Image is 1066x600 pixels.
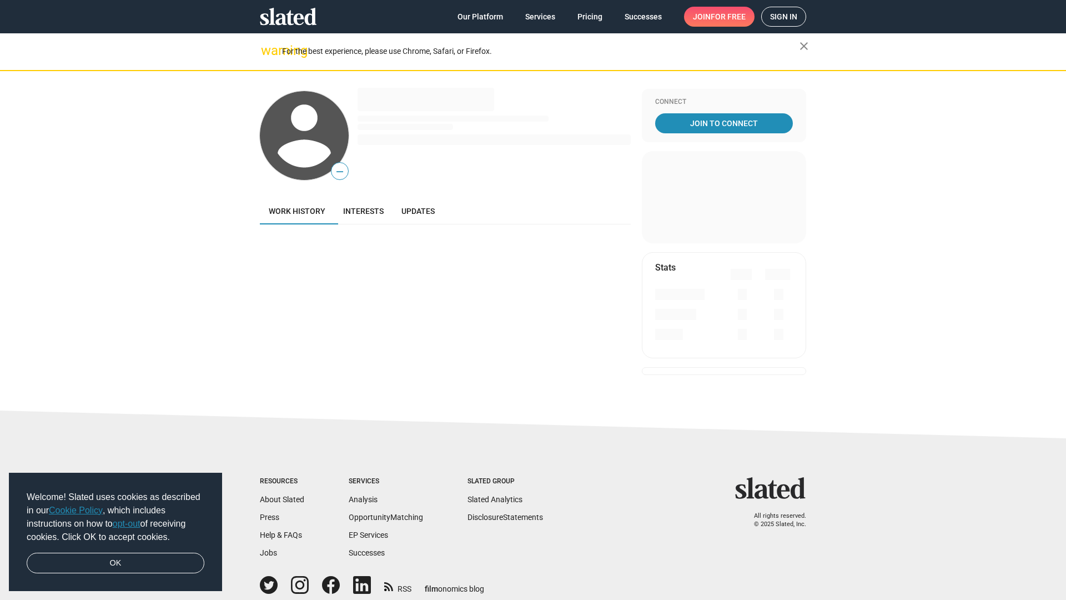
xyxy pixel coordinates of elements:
[260,548,277,557] a: Jobs
[261,44,274,57] mat-icon: warning
[27,553,204,574] a: dismiss cookie message
[625,7,662,27] span: Successes
[655,262,676,273] mat-card-title: Stats
[425,584,438,593] span: film
[113,519,140,528] a: opt-out
[616,7,671,27] a: Successes
[384,577,411,594] a: RSS
[657,113,791,133] span: Join To Connect
[467,495,522,504] a: Slated Analytics
[349,513,423,522] a: OpportunityMatching
[742,512,806,528] p: All rights reserved. © 2025 Slated, Inc.
[393,198,444,224] a: Updates
[711,7,746,27] span: for free
[401,207,435,216] span: Updates
[331,164,348,179] span: —
[260,495,304,504] a: About Slated
[349,495,378,504] a: Analysis
[343,207,384,216] span: Interests
[467,513,543,522] a: DisclosureStatements
[349,548,385,557] a: Successes
[349,477,423,486] div: Services
[467,477,543,486] div: Slated Group
[569,7,611,27] a: Pricing
[655,113,793,133] a: Join To Connect
[770,7,797,26] span: Sign in
[525,7,555,27] span: Services
[684,7,755,27] a: Joinfor free
[260,198,334,224] a: Work history
[282,44,799,59] div: For the best experience, please use Chrome, Safari, or Firefox.
[797,39,811,53] mat-icon: close
[425,575,484,594] a: filmonomics blog
[761,7,806,27] a: Sign in
[260,513,279,522] a: Press
[260,477,304,486] div: Resources
[577,7,602,27] span: Pricing
[349,531,388,539] a: EP Services
[516,7,564,27] a: Services
[655,98,793,107] div: Connect
[449,7,512,27] a: Our Platform
[457,7,503,27] span: Our Platform
[27,491,204,544] span: Welcome! Slated uses cookies as described in our , which includes instructions on how to of recei...
[334,198,393,224] a: Interests
[49,506,103,515] a: Cookie Policy
[269,207,325,216] span: Work history
[9,473,222,592] div: cookieconsent
[260,531,302,539] a: Help & FAQs
[693,7,746,27] span: Join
